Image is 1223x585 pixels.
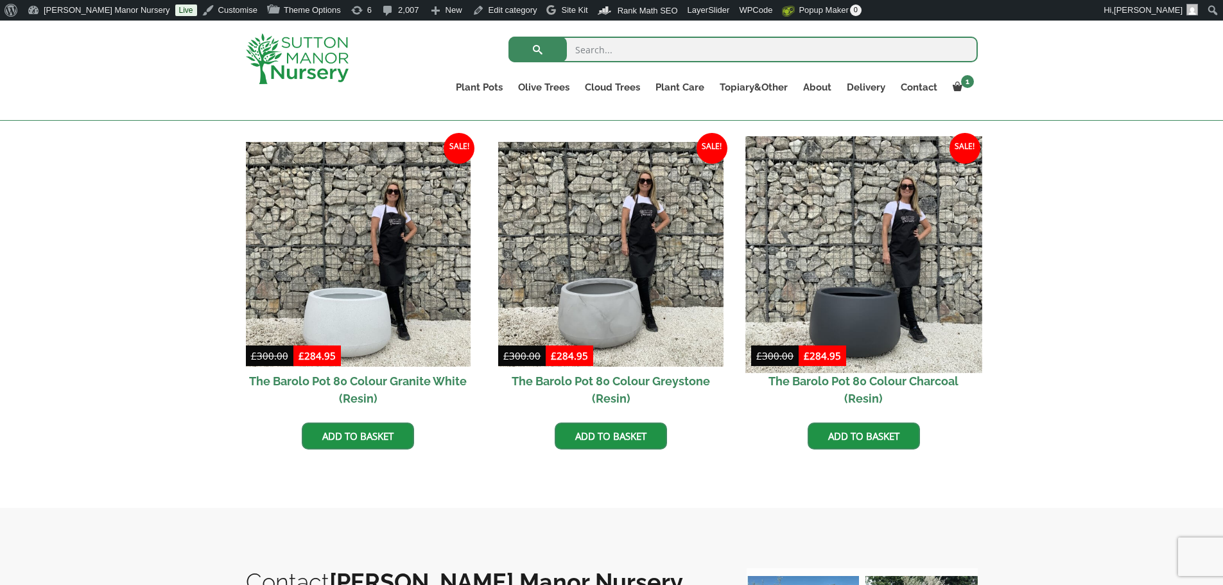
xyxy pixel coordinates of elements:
a: About [795,78,839,96]
a: Topiary&Other [712,78,795,96]
a: Sale! The Barolo Pot 80 Colour Charcoal (Resin) [751,142,976,414]
a: Olive Trees [510,78,577,96]
a: Add to basket: “The Barolo Pot 80 Colour Granite White (Resin)” [302,423,414,450]
input: Search... [508,37,978,62]
bdi: 300.00 [503,349,541,362]
a: 1 [945,78,978,96]
a: Cloud Trees [577,78,648,96]
span: £ [503,349,509,362]
a: Plant Care [648,78,712,96]
bdi: 300.00 [756,349,794,362]
img: logo [246,33,349,84]
span: £ [551,349,557,362]
h2: The Barolo Pot 80 Colour Greystone (Resin) [498,367,724,413]
span: Rank Math SEO [618,6,678,15]
span: Sale! [697,133,727,164]
span: 1 [961,75,974,88]
span: £ [251,349,257,362]
span: Sale! [950,133,980,164]
a: Sale! The Barolo Pot 80 Colour Granite White (Resin) [246,142,471,414]
bdi: 284.95 [551,349,588,362]
span: £ [299,349,304,362]
a: Plant Pots [448,78,510,96]
img: The Barolo Pot 80 Colour Greystone (Resin) [498,142,724,367]
span: [PERSON_NAME] [1114,5,1183,15]
a: Sale! The Barolo Pot 80 Colour Greystone (Resin) [498,142,724,414]
bdi: 284.95 [804,349,841,362]
span: Sale! [444,133,474,164]
h2: The Barolo Pot 80 Colour Charcoal (Resin) [751,367,976,413]
h2: The Barolo Pot 80 Colour Granite White (Resin) [246,367,471,413]
a: Delivery [839,78,893,96]
span: 0 [850,4,862,16]
img: The Barolo Pot 80 Colour Granite White (Resin) [246,142,471,367]
span: Site Kit [561,5,587,15]
span: £ [804,349,810,362]
a: Contact [893,78,945,96]
bdi: 300.00 [251,349,288,362]
a: Add to basket: “The Barolo Pot 80 Colour Charcoal (Resin)” [808,423,920,450]
span: £ [756,349,762,362]
a: Live [175,4,197,16]
a: Add to basket: “The Barolo Pot 80 Colour Greystone (Resin)” [555,423,667,450]
img: The Barolo Pot 80 Colour Charcoal (Resin) [745,136,982,372]
bdi: 284.95 [299,349,336,362]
